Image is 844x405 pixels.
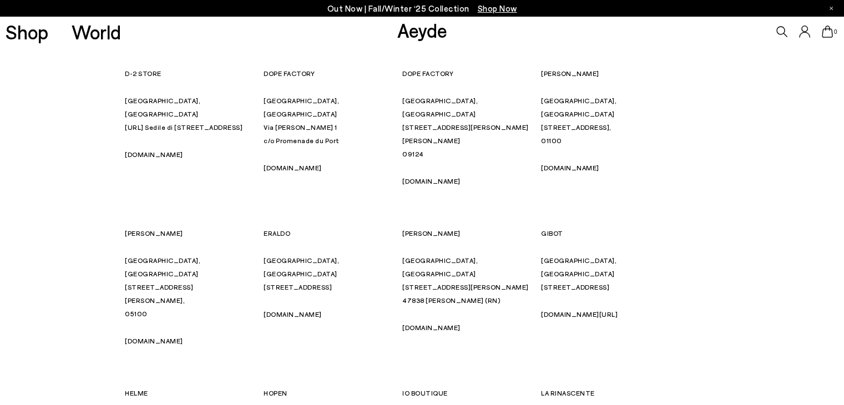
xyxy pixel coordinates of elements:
p: HOPEN [264,386,391,399]
a: [DOMAIN_NAME] [402,177,461,185]
a: World [72,22,121,42]
a: 0 [822,26,833,38]
p: [GEOGRAPHIC_DATA], [GEOGRAPHIC_DATA] [STREET_ADDRESS] [264,254,391,293]
p: [GEOGRAPHIC_DATA], [GEOGRAPHIC_DATA] [STREET_ADDRESS] [541,254,668,293]
p: HELME [125,386,252,399]
p: [PERSON_NAME] [125,226,252,240]
a: [DOMAIN_NAME] [125,337,183,345]
a: Aeyde [397,18,447,42]
p: GIBOT [541,226,668,240]
span: 0 [833,29,838,35]
p: IO BOUTIQUE [402,386,529,399]
span: Navigate to /collections/new-in [478,3,517,13]
p: [PERSON_NAME] [402,226,529,240]
p: LA RINASCENTE [541,386,668,399]
p: [PERSON_NAME] [541,67,668,80]
a: [DOMAIN_NAME] [264,164,322,171]
a: [DOMAIN_NAME][URL] [541,310,618,318]
p: [GEOGRAPHIC_DATA], [GEOGRAPHIC_DATA] [STREET_ADDRESS][PERSON_NAME][PERSON_NAME] 09124 [402,94,529,160]
a: Shop [6,22,48,42]
a: [DOMAIN_NAME] [264,310,322,318]
p: DOPE FACTORY [402,67,529,80]
a: [DOMAIN_NAME] [541,164,599,171]
p: [GEOGRAPHIC_DATA], [GEOGRAPHIC_DATA] [URL] Sedile di [STREET_ADDRESS] [125,94,252,134]
a: [DOMAIN_NAME] [125,150,183,158]
p: [GEOGRAPHIC_DATA], [GEOGRAPHIC_DATA] Via [PERSON_NAME] 1 c/o Promenade du Port [264,94,391,147]
p: [GEOGRAPHIC_DATA], [GEOGRAPHIC_DATA] [STREET_ADDRESS][PERSON_NAME], 05100 [125,254,252,320]
p: [GEOGRAPHIC_DATA], [GEOGRAPHIC_DATA] [STREET_ADDRESS][PERSON_NAME] 47838 [PERSON_NAME] (RN) [402,254,529,307]
p: DOPE FACTORY [264,67,391,80]
p: Out Now | Fall/Winter ‘25 Collection [327,2,517,16]
p: ERALDO [264,226,391,240]
p: D-2 STORE [125,67,252,80]
a: [DOMAIN_NAME] [402,323,461,331]
p: [GEOGRAPHIC_DATA], [GEOGRAPHIC_DATA] [STREET_ADDRESS], 01100 [541,94,668,147]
